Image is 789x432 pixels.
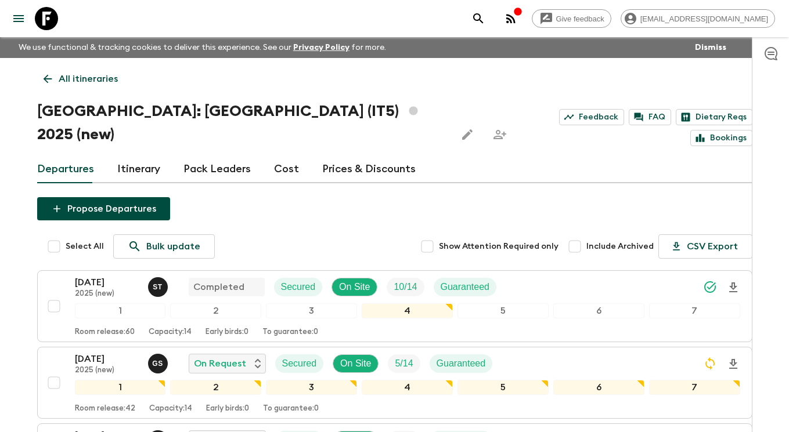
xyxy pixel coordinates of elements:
p: Guaranteed [441,280,490,294]
span: Include Archived [586,241,654,252]
button: search adventures [467,7,490,30]
p: On Site [340,357,371,371]
div: [EMAIL_ADDRESS][DOMAIN_NAME] [621,9,775,28]
p: To guarantee: 0 [263,404,319,413]
p: On Site [339,280,370,294]
div: 1 [75,380,166,395]
div: Trip Fill [387,278,424,296]
button: Dismiss [692,39,729,56]
div: 6 [553,380,644,395]
span: Gianluca Savarino [148,357,170,366]
p: On Request [194,357,246,371]
button: CSV Export [658,234,752,259]
p: Guaranteed [437,357,486,371]
p: 5 / 14 [395,357,413,371]
a: Feedback [559,109,624,125]
span: Simona Timpanaro [148,281,170,290]
p: Room release: 42 [75,404,135,413]
div: 5 [457,380,549,395]
div: 2 [170,303,261,318]
svg: Sync Required - Changes detected [703,357,717,371]
a: Prices & Discounts [322,155,416,183]
div: 2 [170,380,261,395]
button: [DATE]2025 (new)Simona TimpanaroCompletedSecuredOn SiteTrip FillGuaranteed1234567Room release:60C... [37,270,752,342]
div: 3 [266,380,357,395]
p: Capacity: 14 [149,404,192,413]
button: [DATE]2025 (new)Gianluca SavarinoOn RequestSecuredOn SiteTrip FillGuaranteed1234567Room release:4... [37,347,752,419]
p: Completed [193,280,244,294]
div: Secured [275,354,324,373]
a: Bulk update [113,234,215,259]
div: 7 [649,303,740,318]
button: Edit this itinerary [456,123,479,146]
p: 10 / 14 [394,280,417,294]
button: GS [148,354,170,373]
button: Propose Departures [37,197,170,220]
div: On Site [332,278,377,296]
span: Share this itinerary [488,123,511,146]
span: [EMAIL_ADDRESS][DOMAIN_NAME] [634,14,774,23]
a: Cost [274,155,299,183]
span: Select All [66,241,104,252]
a: FAQ [629,109,671,125]
h1: [GEOGRAPHIC_DATA]: [GEOGRAPHIC_DATA] (IT5) 2025 (new) [37,100,446,146]
svg: Synced Successfully [703,280,717,294]
div: 7 [649,380,740,395]
p: [DATE] [75,275,139,289]
p: 2025 (new) [75,366,139,375]
span: Give feedback [550,14,611,23]
div: 4 [362,380,453,395]
div: 6 [553,303,644,318]
a: Departures [37,155,94,183]
div: On Site [333,354,379,373]
p: Early birds: 0 [206,328,248,337]
p: 2025 (new) [75,289,139,299]
p: Early birds: 0 [206,404,249,413]
p: G S [152,359,163,368]
a: Itinerary [117,155,160,183]
p: We use functional & tracking cookies to deliver this experience. See our for more. [14,37,391,58]
button: menu [7,7,30,30]
div: Secured [274,278,323,296]
div: 1 [75,303,166,318]
p: Bulk update [146,239,200,253]
span: Show Attention Required only [439,241,559,252]
p: Secured [281,280,316,294]
p: [DATE] [75,352,139,366]
svg: Download Onboarding [726,281,740,295]
div: 3 [266,303,357,318]
p: Room release: 60 [75,328,135,337]
a: Privacy Policy [293,43,350,52]
p: All itineraries [59,72,118,86]
p: Secured [282,357,317,371]
a: All itineraries [37,67,124,90]
a: Give feedback [532,9,611,28]
p: To guarantee: 0 [262,328,318,337]
div: 4 [362,303,453,318]
div: Trip Fill [388,354,420,373]
p: Capacity: 14 [149,328,192,337]
a: Pack Leaders [183,155,251,183]
a: Bookings [690,130,752,146]
div: 5 [457,303,549,318]
svg: Download Onboarding [726,357,740,371]
a: Dietary Reqs [676,109,752,125]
